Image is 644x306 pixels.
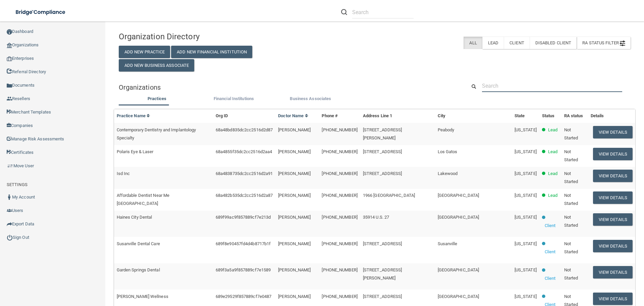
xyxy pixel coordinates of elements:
[322,171,357,176] span: [PHONE_NUMBER]
[7,163,13,169] img: briefcase.64adab9b.png
[216,241,271,246] span: 689f8e90457fd4d4b8717b1f
[119,59,195,72] button: Add New Business Associate
[7,83,12,88] img: icon-documents.8dae5593.png
[117,267,160,272] span: Garden Springs Dental
[216,171,273,176] span: 68a4838735dc2cc2516d2a91
[278,149,311,154] span: [PERSON_NAME]
[119,84,457,91] h5: Organizations
[322,193,357,198] span: [PHONE_NUMBER]
[216,215,271,220] span: 689f99ac9f857889cf7e213d
[515,241,537,246] span: [US_STATE]
[548,170,557,178] p: Lead
[515,294,537,299] span: [US_STATE]
[515,127,537,132] span: [US_STATE]
[360,109,435,123] th: Address Line 1
[593,170,633,182] button: View Details
[278,127,311,132] span: [PERSON_NAME]
[7,43,12,48] img: organization-icon.f8decf85.png
[512,109,539,123] th: State
[564,127,578,140] span: Not Started
[216,193,273,198] span: 68a482b535dc2cc2516d2a87
[117,127,196,140] span: Contemporary Dentistry and Implantology Specialty
[322,127,357,132] span: [PHONE_NUMBER]
[545,248,556,256] p: Client
[528,258,636,285] iframe: Drift Widget Chat Controller
[272,95,349,104] li: Business Associate
[278,294,311,299] span: [PERSON_NAME]
[515,149,537,154] span: [US_STATE]
[438,294,479,299] span: [GEOGRAPHIC_DATA]
[588,109,635,123] th: Details
[119,46,170,58] button: Add New Practice
[593,148,633,160] button: View Details
[564,149,578,162] span: Not Started
[322,294,357,299] span: [PHONE_NUMBER]
[290,96,331,101] span: Business Associates
[464,37,482,49] label: All
[7,96,12,101] img: ic_reseller.de258add.png
[564,215,578,228] span: Not Started
[539,109,561,123] th: Status
[564,241,578,254] span: Not Started
[199,95,269,103] label: Financial Institutions
[10,5,72,19] img: bridge_compliance_login_screen.278c3ca4.svg
[278,193,311,198] span: [PERSON_NAME]
[482,80,622,92] input: Search
[148,96,166,101] span: Practices
[117,149,154,154] span: Polaris Eye & Laser
[322,149,357,154] span: [PHONE_NUMBER]
[363,193,415,198] span: 1966 [GEOGRAPHIC_DATA]
[117,215,152,220] span: Haines City Dental
[548,126,557,134] p: Lead
[363,241,402,246] span: [STREET_ADDRESS]
[214,96,254,101] span: Financial Institutions
[322,215,357,220] span: [PHONE_NUMBER]
[482,37,504,49] label: Lead
[7,56,12,61] img: enterprise.0d942306.png
[213,109,275,123] th: Org ID
[363,267,402,280] span: [STREET_ADDRESS][PERSON_NAME]
[171,46,252,58] button: Add New Financial Institution
[548,148,557,156] p: Lead
[7,208,12,213] img: icon-users.e205127d.png
[561,109,588,123] th: RA status
[564,171,578,184] span: Not Started
[545,222,556,230] p: Client
[278,267,311,272] span: [PERSON_NAME]
[515,171,537,176] span: [US_STATE]
[278,241,311,246] span: [PERSON_NAME]
[278,215,311,220] span: [PERSON_NAME]
[117,113,150,118] a: Practice Name
[117,193,170,206] span: Affordable Dentist Near Me [GEOGRAPHIC_DATA]
[593,293,633,305] button: View Details
[593,126,633,138] button: View Details
[7,29,12,35] img: ic_dashboard_dark.d01f4a41.png
[548,191,557,200] p: Lead
[216,149,272,154] span: 68a4855f35dc2cc2516d2aa4
[119,32,283,41] h4: Organization Directory
[275,95,345,103] label: Business Associates
[363,127,402,140] span: [STREET_ADDRESS][PERSON_NAME]
[122,95,192,103] label: Practices
[363,149,402,154] span: [STREET_ADDRESS]
[117,241,160,246] span: Susanville Dental Care
[593,240,633,252] button: View Details
[278,171,311,176] span: [PERSON_NAME]
[7,194,12,200] img: ic_user_dark.df1a06c3.png
[7,221,12,227] img: icon-export.b9366987.png
[438,127,454,132] span: Peabody
[593,191,633,204] button: View Details
[438,267,479,272] span: [GEOGRAPHIC_DATA]
[564,193,578,206] span: Not Started
[7,181,28,189] label: SETTINGS
[438,193,479,198] span: [GEOGRAPHIC_DATA]
[363,171,402,176] span: [STREET_ADDRESS]
[7,234,13,241] img: ic_power_dark.7ecde6b1.png
[438,241,458,246] span: Susanville
[530,37,577,49] label: Disabled Client
[352,6,414,18] input: Search
[278,113,308,118] a: Doctor Name
[504,37,530,49] label: Client
[593,213,633,226] button: View Details
[117,171,130,176] span: Isd Inc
